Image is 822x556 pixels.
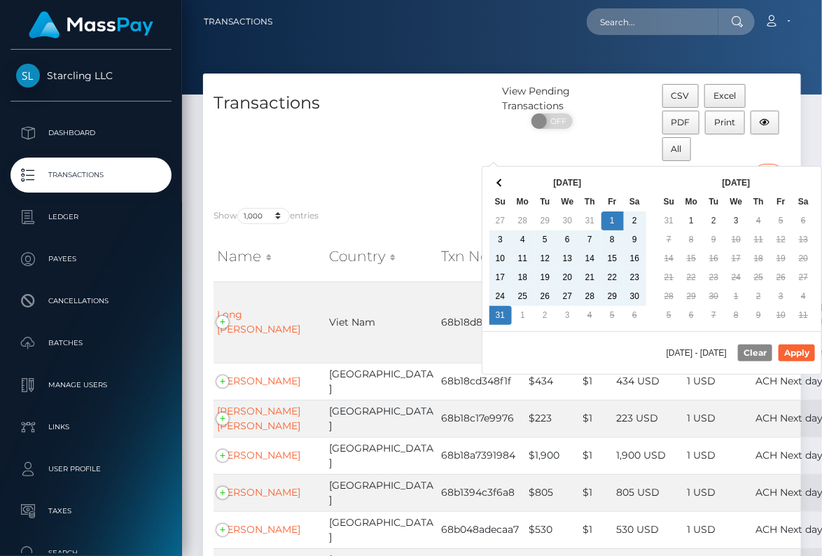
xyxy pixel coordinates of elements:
[11,494,172,529] a: Taxes
[725,249,748,268] td: 17
[557,249,579,268] td: 13
[587,8,718,35] input: Search...
[11,326,172,361] a: Batches
[512,230,534,249] td: 4
[214,91,492,116] h4: Transactions
[793,193,815,211] th: Sa
[11,284,172,319] a: Cancellations
[793,249,815,268] td: 20
[658,287,681,306] td: 28
[667,349,732,357] span: [DATE] - [DATE]
[658,230,681,249] td: 7
[438,474,525,511] td: 68b1394c3f6a8
[326,437,438,474] td: [GEOGRAPHIC_DATA]
[438,232,525,282] th: Txn No: activate to sort column ascending
[770,230,793,249] td: 12
[715,117,736,127] span: Print
[662,111,700,134] button: PDF
[624,249,646,268] td: 16
[579,437,613,474] td: $1
[671,117,690,127] span: PDF
[703,268,725,287] td: 23
[489,249,512,268] td: 10
[11,410,172,445] a: Links
[512,193,534,211] th: Mo
[748,193,770,211] th: Th
[748,287,770,306] td: 2
[624,306,646,325] td: 6
[738,345,772,361] button: Clear
[217,308,300,335] a: Long [PERSON_NAME]
[579,400,613,437] td: $1
[703,211,725,230] td: 2
[662,137,692,161] button: All
[16,501,166,522] p: Taxes
[793,306,815,325] td: 11
[557,193,579,211] th: We
[525,437,579,474] td: $1,900
[438,282,525,363] td: 68b18d8b4bac6
[489,230,512,249] td: 3
[512,174,624,193] th: [DATE]
[557,268,579,287] td: 20
[658,193,681,211] th: Su
[779,345,815,361] button: Apply
[658,268,681,287] td: 21
[748,230,770,249] td: 11
[579,211,601,230] td: 31
[326,282,438,363] td: Viet Nam
[557,230,579,249] td: 6
[579,474,613,511] td: $1
[793,268,815,287] td: 27
[683,400,752,437] td: 1 USD
[217,405,300,432] a: [PERSON_NAME] [PERSON_NAME]
[681,287,703,306] td: 29
[579,230,601,249] td: 7
[613,437,683,474] td: 1,900 USD
[725,211,748,230] td: 3
[748,211,770,230] td: 4
[703,193,725,211] th: Tu
[237,208,290,224] select: Showentries
[534,193,557,211] th: Tu
[525,363,579,400] td: $434
[512,268,534,287] td: 18
[579,268,601,287] td: 21
[525,511,579,548] td: $530
[16,64,40,88] img: Starcling LLC
[601,211,624,230] td: 1
[217,523,300,536] a: [PERSON_NAME]
[681,249,703,268] td: 15
[557,287,579,306] td: 27
[11,452,172,487] a: User Profile
[29,11,153,39] img: MassPay Logo
[438,437,525,474] td: 68b18a7391984
[624,193,646,211] th: Sa
[725,268,748,287] td: 24
[16,207,166,228] p: Ledger
[11,200,172,235] a: Ledger
[11,242,172,277] a: Payees
[16,123,166,144] p: Dashboard
[217,449,300,461] a: [PERSON_NAME]
[770,211,793,230] td: 5
[613,511,683,548] td: 530 USD
[326,400,438,437] td: [GEOGRAPHIC_DATA]
[624,268,646,287] td: 23
[16,459,166,480] p: User Profile
[438,363,525,400] td: 68b18cd348f1f
[525,474,579,511] td: $805
[326,363,438,400] td: [GEOGRAPHIC_DATA]
[489,193,512,211] th: Su
[613,474,683,511] td: 805 USD
[662,84,699,108] button: CSV
[489,211,512,230] td: 27
[512,211,534,230] td: 28
[601,268,624,287] td: 22
[770,306,793,325] td: 10
[658,249,681,268] td: 14
[624,287,646,306] td: 30
[770,287,793,306] td: 3
[683,363,752,400] td: 1 USD
[770,193,793,211] th: Fr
